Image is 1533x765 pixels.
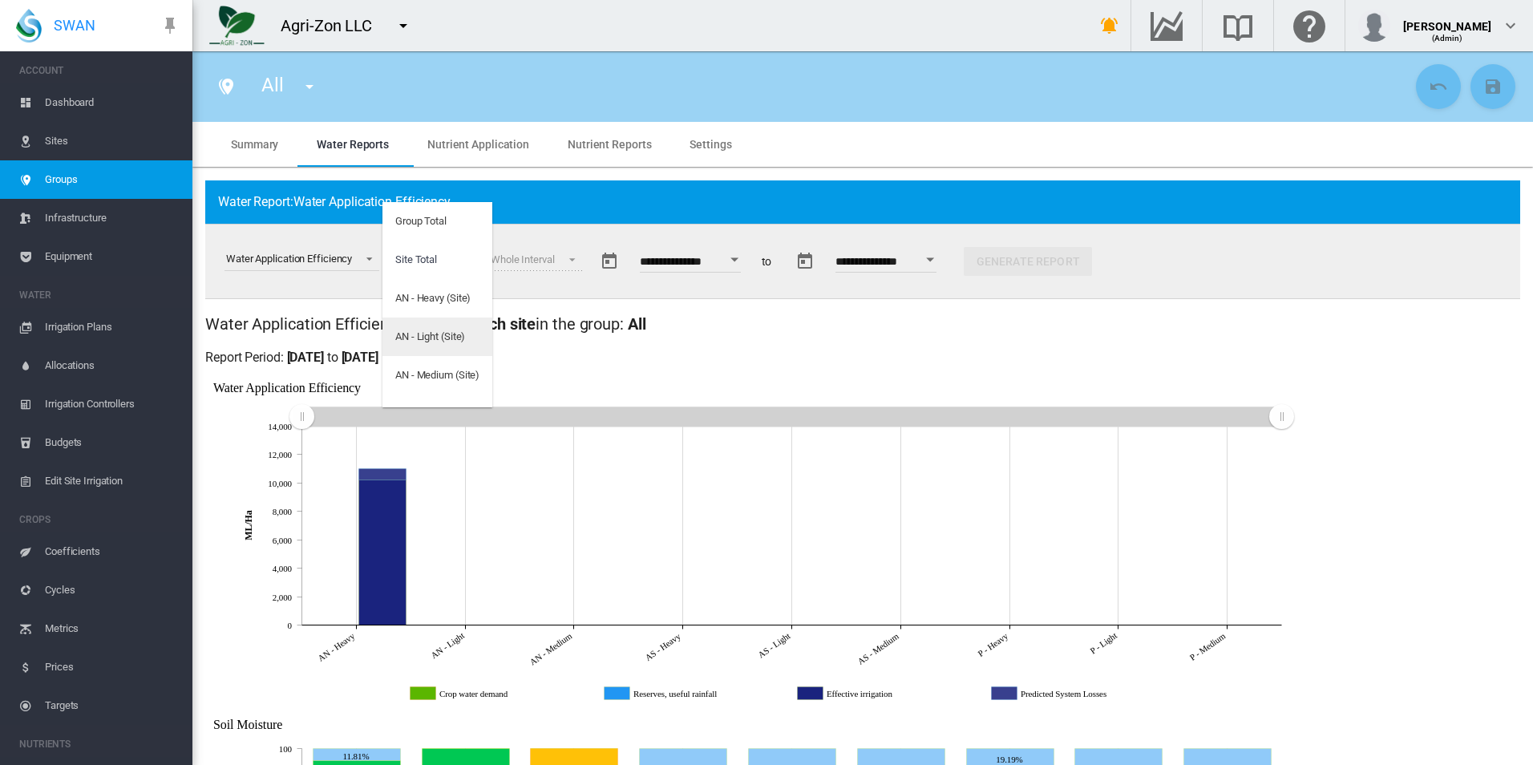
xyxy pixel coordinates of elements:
[395,368,479,382] div: AN - Medium (Site)
[395,291,471,306] div: AN - Heavy (Site)
[395,330,465,344] div: AN - Light (Site)
[395,407,470,421] div: AS - Heavy (Site)
[395,214,447,229] div: Group Total
[395,253,437,267] div: Site Total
